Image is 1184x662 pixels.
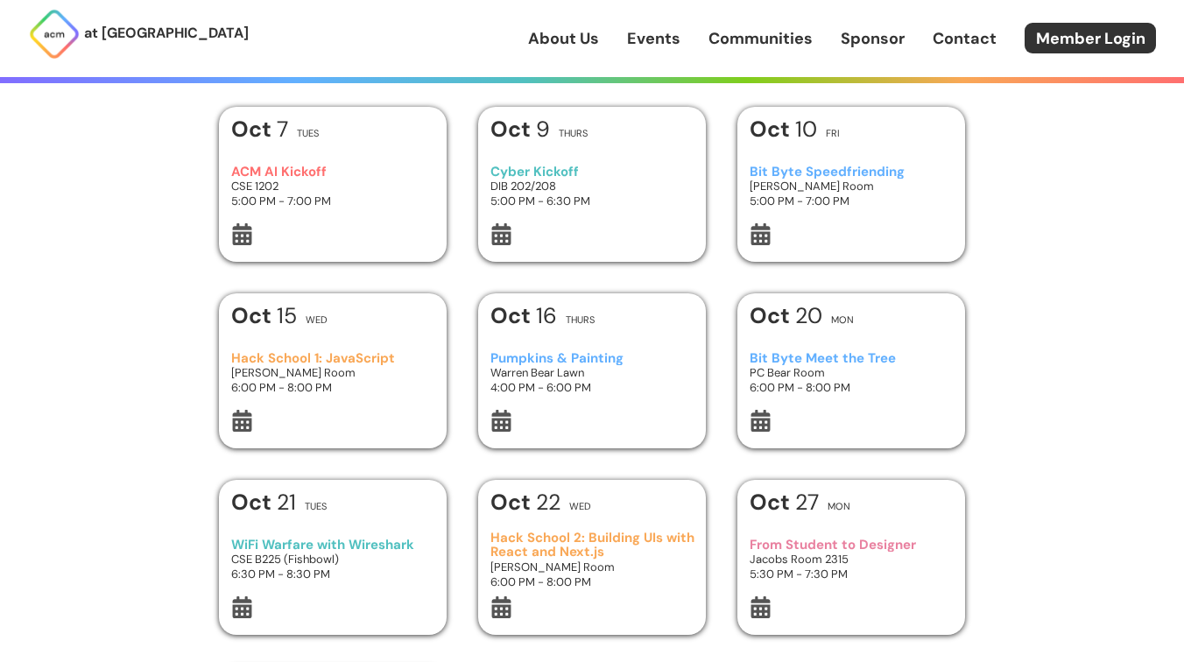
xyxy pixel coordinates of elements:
b: Oct [231,115,277,144]
h2: Wed [569,502,591,511]
h3: 6:00 PM - 8:00 PM [490,574,694,589]
h3: 5:30 PM - 7:30 PM [750,567,954,581]
h2: Wed [306,315,328,325]
b: Oct [231,488,277,517]
h1: 15 [231,305,297,327]
h3: 6:30 PM - 8:30 PM [231,567,435,581]
b: Oct [490,488,536,517]
h2: Fri [826,129,840,138]
img: ACM Logo [28,8,81,60]
h3: DIB 202/208 [490,179,694,194]
h3: [PERSON_NAME] Room [750,179,954,194]
h1: 10 [750,118,817,140]
h3: PC Bear Room [750,365,954,380]
h3: 5:00 PM - 7:00 PM [750,194,954,208]
a: Events [627,27,680,50]
h1: 27 [750,491,819,513]
h1: 21 [231,491,296,513]
h1: 20 [750,305,822,327]
a: Member Login [1025,23,1156,53]
h2: Mon [828,502,850,511]
h3: CSE 1202 [231,179,435,194]
h1: 16 [490,305,557,327]
h3: 6:00 PM - 8:00 PM [750,380,954,395]
h3: Cyber Kickoff [490,165,694,180]
h3: Bit Byte Speedfriending [750,165,954,180]
h2: Thurs [559,129,588,138]
h3: [PERSON_NAME] Room [231,365,435,380]
h3: Jacobs Room 2315 [750,552,954,567]
h3: Warren Bear Lawn [490,365,694,380]
h3: [PERSON_NAME] Room [490,560,694,574]
h3: 5:00 PM - 6:30 PM [490,194,694,208]
h3: 6:00 PM - 8:00 PM [231,380,435,395]
h1: 22 [490,491,560,513]
a: Sponsor [841,27,905,50]
b: Oct [750,488,795,517]
h3: 4:00 PM - 6:00 PM [490,380,694,395]
p: at [GEOGRAPHIC_DATA] [84,22,249,45]
b: Oct [750,115,795,144]
h3: ACM AI Kickoff [231,165,435,180]
a: About Us [528,27,599,50]
h3: CSE B225 (Fishbowl) [231,552,435,567]
a: at [GEOGRAPHIC_DATA] [28,8,249,60]
h2: Tues [305,502,327,511]
b: Oct [490,115,536,144]
h1: 7 [231,118,288,140]
a: Communities [708,27,813,50]
h3: Bit Byte Meet the Tree [750,351,954,366]
b: Oct [750,301,795,330]
h3: Hack School 2: Building UIs with React and Next.js [490,531,694,560]
h1: 9 [490,118,550,140]
h3: 5:00 PM - 7:00 PM [231,194,435,208]
h3: From Student to Designer [750,538,954,553]
b: Oct [231,301,277,330]
a: Contact [933,27,997,50]
h3: Pumpkins & Painting [490,351,694,366]
b: Oct [490,301,536,330]
h2: Thurs [566,315,595,325]
h2: Tues [297,129,319,138]
h3: WiFi Warfare with Wireshark [231,538,435,553]
h3: Hack School 1: JavaScript [231,351,435,366]
h2: Mon [831,315,854,325]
